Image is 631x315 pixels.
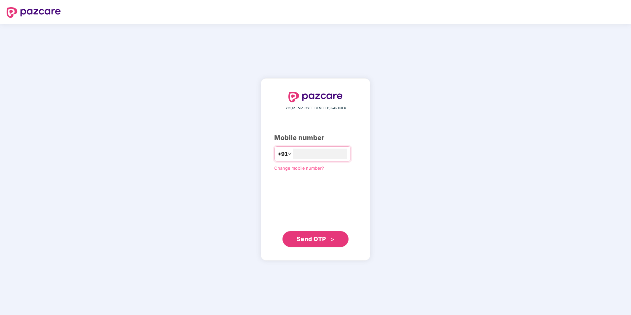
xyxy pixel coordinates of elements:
[274,133,357,143] div: Mobile number
[285,106,346,111] span: YOUR EMPLOYEE BENEFITS PARTNER
[330,237,335,242] span: double-right
[274,165,324,171] a: Change mobile number?
[297,235,326,242] span: Send OTP
[288,152,292,156] span: down
[288,92,343,102] img: logo
[282,231,349,247] button: Send OTPdouble-right
[278,150,288,158] span: +91
[7,7,61,18] img: logo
